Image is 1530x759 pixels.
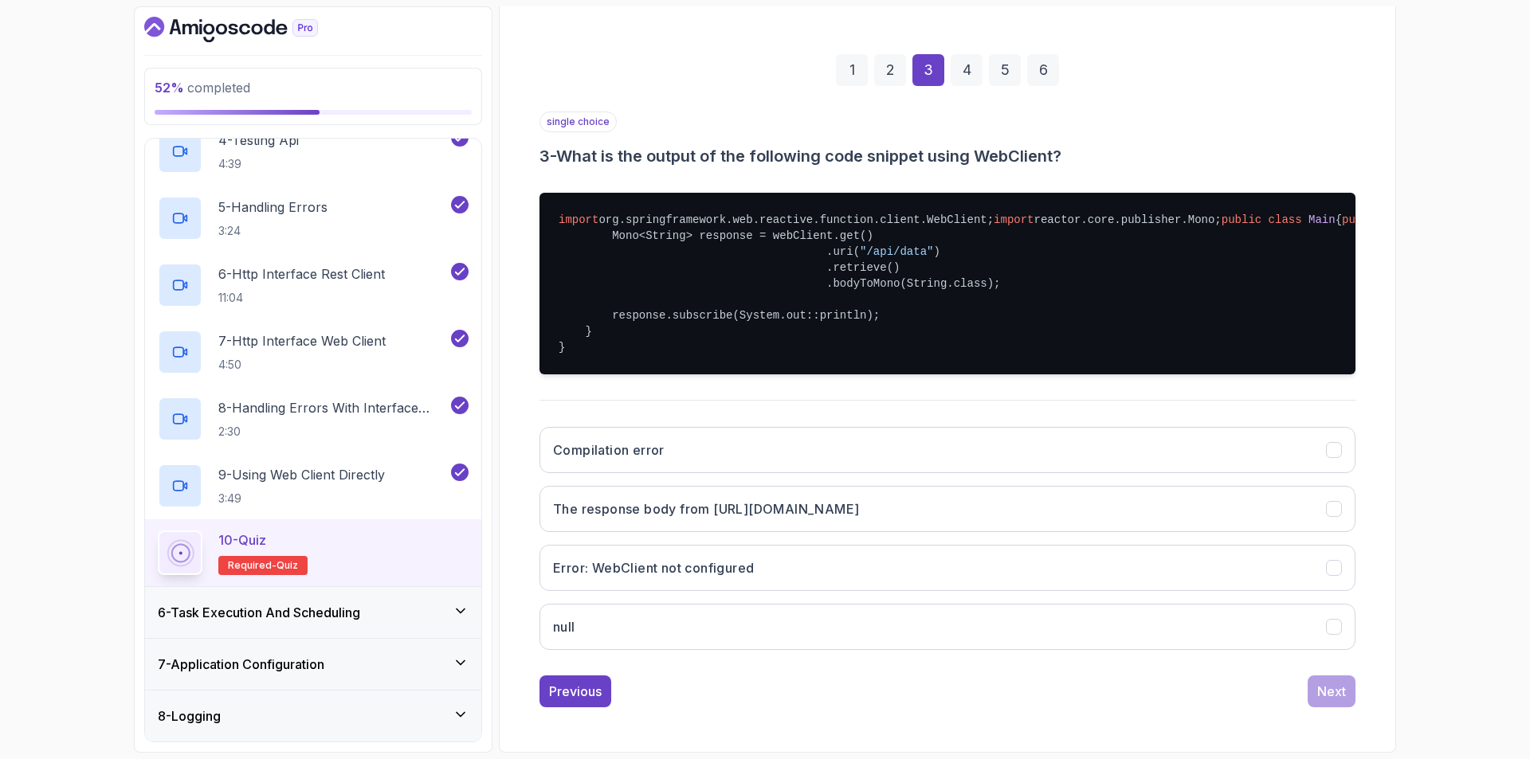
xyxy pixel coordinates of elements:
button: Error: WebClient not configured [539,545,1355,591]
p: 4 - Testing Api [218,131,299,150]
button: 6-Task Execution And Scheduling [145,587,481,638]
span: Required- [228,559,277,572]
span: import [559,213,598,226]
div: 1 [836,54,868,86]
p: 4:50 [218,357,386,373]
button: The response body from http://example.com/api/data [539,486,1355,532]
div: 2 [874,54,906,86]
div: 6 [1027,54,1059,86]
button: 8-Logging [145,691,481,741]
h3: 7 - Application Configuration [158,655,324,674]
button: 4-Testing Api4:39 [158,129,469,174]
span: "/api/data" [860,245,933,258]
div: 5 [989,54,1021,86]
span: public [1342,213,1382,226]
button: 9-Using Web Client Directly3:49 [158,464,469,508]
p: 8 - Handling Errors With Interface Web Client [218,398,448,417]
button: 7-Http Interface Web Client4:50 [158,330,469,374]
span: import [994,213,1034,226]
button: null [539,604,1355,650]
span: Main [1308,213,1336,226]
h3: 6 - Task Execution And Scheduling [158,603,360,622]
span: class [1269,213,1302,226]
div: 4 [951,54,983,86]
h3: The response body from [URL][DOMAIN_NAME] [553,499,859,518]
button: Compilation error [539,427,1355,473]
h3: Error: WebClient not configured [553,558,754,577]
button: Next [1308,675,1355,707]
div: Previous [549,682,602,701]
p: 3:49 [218,491,385,507]
span: public [1222,213,1261,226]
h3: null [553,617,575,636]
p: 6 - Http Interface Rest Client [218,264,385,284]
p: 2:30 [218,424,448,440]
a: Dashboard [144,17,355,42]
button: Previous [539,675,611,707]
span: completed [155,80,250,96]
button: 10-QuizRequired-quiz [158,530,469,575]
div: 3 [912,54,944,86]
p: 4:39 [218,156,299,172]
p: 10 - Quiz [218,530,266,550]
p: 3:24 [218,223,328,239]
h3: Compilation error [553,440,665,460]
div: Next [1317,682,1346,701]
p: 9 - Using Web Client Directly [218,465,385,484]
h3: 3 - What is the output of the following code snippet using WebClient? [539,145,1355,167]
h3: 8 - Logging [158,706,221,726]
span: 52 % [155,80,184,96]
p: 5 - Handling Errors [218,198,328,217]
button: 5-Handling Errors3:24 [158,196,469,241]
span: quiz [277,559,298,572]
button: 6-Http Interface Rest Client11:04 [158,263,469,307]
p: 11:04 [218,290,385,306]
p: 7 - Http Interface Web Client [218,331,386,350]
button: 7-Application Configuration [145,639,481,690]
p: single choice [539,112,617,132]
button: 8-Handling Errors With Interface Web Client2:30 [158,397,469,441]
pre: org.springframework.web.reactive.function.client.WebClient; reactor.core.publisher.Mono; { { WebC... [539,193,1355,374]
